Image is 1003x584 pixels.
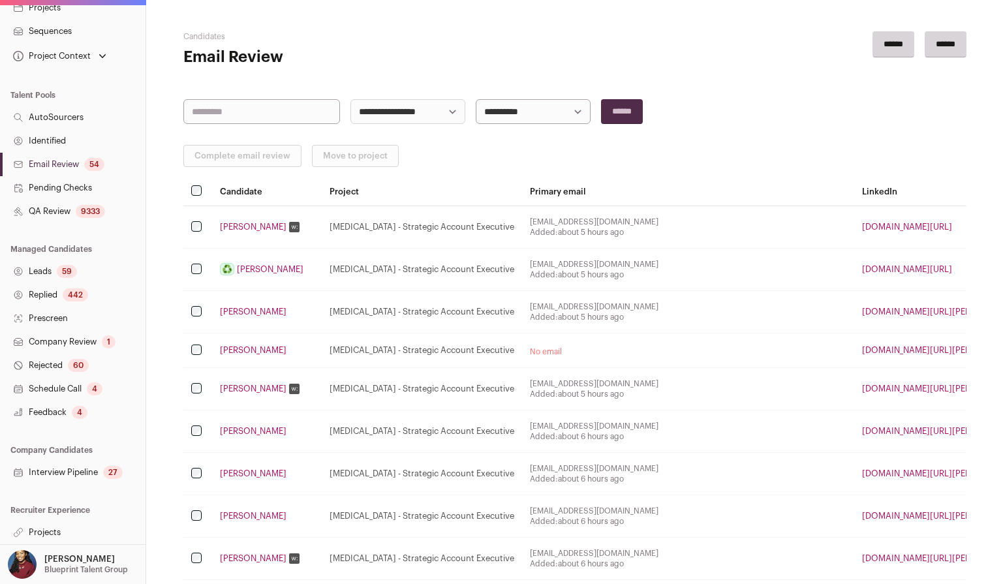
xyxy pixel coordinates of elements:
[183,47,444,68] h1: Email Review
[558,313,624,321] time: about 5 hours ago
[220,307,286,317] a: [PERSON_NAME]
[57,265,77,278] div: 59
[212,177,322,206] th: Candidate
[5,550,131,579] button: Open dropdown
[558,390,624,398] time: about 5 hours ago
[558,228,624,236] time: about 5 hours ago
[220,345,286,356] a: [PERSON_NAME]
[530,389,846,399] span: Added:
[558,433,624,440] time: about 6 hours ago
[72,406,87,419] div: 4
[8,550,37,579] img: 10010497-medium_jpg
[530,559,846,569] span: Added:
[530,463,846,474] span: [EMAIL_ADDRESS][DOMAIN_NAME]
[322,291,522,333] td: [MEDICAL_DATA] - Strategic Account Executive
[530,474,846,484] span: Added:
[530,301,846,312] span: [EMAIL_ADDRESS][DOMAIN_NAME]
[10,51,91,61] div: Project Context
[102,335,116,348] div: 1
[530,312,846,322] span: Added:
[530,217,846,227] span: [EMAIL_ADDRESS][DOMAIN_NAME]
[63,288,88,301] div: 442
[84,158,104,171] div: 54
[220,469,286,479] a: [PERSON_NAME]
[322,453,522,495] td: [MEDICAL_DATA] - Strategic Account Executive
[68,359,89,372] div: 60
[87,382,102,395] div: 4
[530,259,846,269] span: [EMAIL_ADDRESS][DOMAIN_NAME]
[558,475,624,483] time: about 6 hours ago
[44,554,115,564] p: [PERSON_NAME]
[322,177,522,206] th: Project
[76,205,105,218] div: 9333
[103,466,123,479] div: 27
[322,410,522,453] td: [MEDICAL_DATA] - Strategic Account Executive
[220,384,286,394] a: [PERSON_NAME]
[220,426,286,437] a: [PERSON_NAME]
[237,264,303,275] a: [PERSON_NAME]
[322,249,522,291] td: [MEDICAL_DATA] - Strategic Account Executive
[530,269,846,280] span: Added:
[322,495,522,538] td: [MEDICAL_DATA] - Strategic Account Executive
[220,222,286,232] a: [PERSON_NAME]
[530,227,846,238] span: Added:
[220,511,286,521] a: [PERSON_NAME]
[530,421,846,431] span: [EMAIL_ADDRESS][DOMAIN_NAME]
[220,263,234,275] a: ♻️
[322,538,522,580] td: [MEDICAL_DATA] - Strategic Account Executive
[522,177,854,206] th: Primary email
[530,506,846,516] span: [EMAIL_ADDRESS][DOMAIN_NAME]
[44,564,128,575] p: Blueprint Talent Group
[183,31,444,42] h2: Candidates
[530,516,846,527] span: Added:
[322,206,522,249] td: [MEDICAL_DATA] - Strategic Account Executive
[862,223,952,231] a: [DOMAIN_NAME][URL]
[322,333,522,368] td: [MEDICAL_DATA] - Strategic Account Executive
[558,517,624,525] time: about 6 hours ago
[558,560,624,568] time: about 6 hours ago
[10,47,109,65] button: Open dropdown
[530,431,846,442] span: Added:
[530,378,846,389] span: [EMAIL_ADDRESS][DOMAIN_NAME]
[862,265,952,273] a: [DOMAIN_NAME][URL]
[530,548,846,559] span: [EMAIL_ADDRESS][DOMAIN_NAME]
[558,271,624,279] time: about 5 hours ago
[530,346,846,357] div: No email
[322,368,522,410] td: [MEDICAL_DATA] - Strategic Account Executive
[220,553,286,564] a: [PERSON_NAME]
